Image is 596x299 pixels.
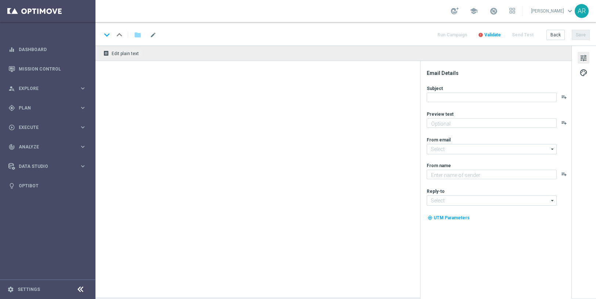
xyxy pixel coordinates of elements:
i: keyboard_arrow_right [79,124,86,131]
i: my_location [427,215,433,220]
button: playlist_add [561,94,567,100]
div: Dashboard [8,40,86,59]
i: person_search [8,85,15,92]
a: [PERSON_NAME]keyboard_arrow_down [530,6,575,17]
span: Edit plain text [112,51,139,56]
i: settings [7,286,14,293]
button: gps_fixed Plan keyboard_arrow_right [8,105,87,111]
label: From email [427,137,451,143]
div: Explore [8,85,79,92]
div: AR [575,4,589,18]
span: school [470,7,478,15]
button: Data Studio keyboard_arrow_right [8,163,87,169]
i: gps_fixed [8,105,15,111]
span: mode_edit [150,32,156,38]
input: Select [427,195,557,206]
a: Mission Control [19,59,86,79]
div: Data Studio [8,163,79,170]
span: Plan [19,106,79,110]
i: receipt [103,50,109,56]
i: arrow_drop_down [549,196,556,205]
a: Settings [18,287,40,292]
div: Optibot [8,176,86,195]
i: keyboard_arrow_down [101,29,112,40]
span: Explore [19,86,79,91]
i: keyboard_arrow_right [79,163,86,170]
button: person_search Explore keyboard_arrow_right [8,86,87,91]
button: playlist_add [561,171,567,177]
i: equalizer [8,46,15,53]
span: keyboard_arrow_down [566,7,574,15]
i: folder [134,30,141,39]
button: equalizer Dashboard [8,47,87,53]
button: playlist_add [561,120,567,126]
div: Plan [8,105,79,111]
i: keyboard_arrow_right [79,85,86,92]
span: UTM Parameters [434,215,470,220]
button: play_circle_outline Execute keyboard_arrow_right [8,125,87,130]
a: Dashboard [19,40,86,59]
button: Save [572,30,590,40]
span: Validate [484,32,501,37]
button: palette [578,66,589,78]
i: play_circle_outline [8,124,15,131]
button: track_changes Analyze keyboard_arrow_right [8,144,87,150]
label: Preview text [427,111,454,117]
span: Analyze [19,145,79,149]
i: keyboard_arrow_right [79,143,86,150]
div: Mission Control [8,59,86,79]
button: error Validate [477,30,502,40]
button: Mission Control [8,66,87,72]
label: Subject [427,86,443,91]
span: Data Studio [19,164,79,169]
span: tune [579,53,588,63]
button: folder [133,29,142,41]
button: lightbulb Optibot [8,183,87,189]
button: receipt Edit plain text [101,48,142,58]
div: Analyze [8,144,79,150]
label: From name [427,163,451,169]
span: Execute [19,125,79,130]
button: tune [578,52,589,64]
div: Email Details [427,70,571,76]
i: arrow_drop_down [549,144,556,154]
i: error [478,32,483,37]
button: my_location UTM Parameters [427,214,470,222]
i: track_changes [8,144,15,150]
span: palette [579,68,588,78]
i: lightbulb [8,183,15,189]
i: keyboard_arrow_right [79,104,86,111]
input: Select [427,144,557,154]
div: Execute [8,124,79,131]
button: Back [546,30,565,40]
a: Optibot [19,176,86,195]
label: Reply-to [427,188,445,194]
